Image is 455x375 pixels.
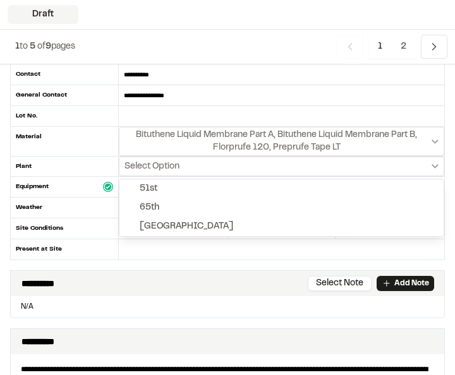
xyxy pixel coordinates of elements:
button: 65th [119,198,444,217]
div: 51st [140,182,157,196]
div: [GEOGRAPHIC_DATA] [140,220,233,234]
div: 65th [140,201,159,215]
button: 51st [119,179,444,198]
button: [GEOGRAPHIC_DATA] [119,217,444,236]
